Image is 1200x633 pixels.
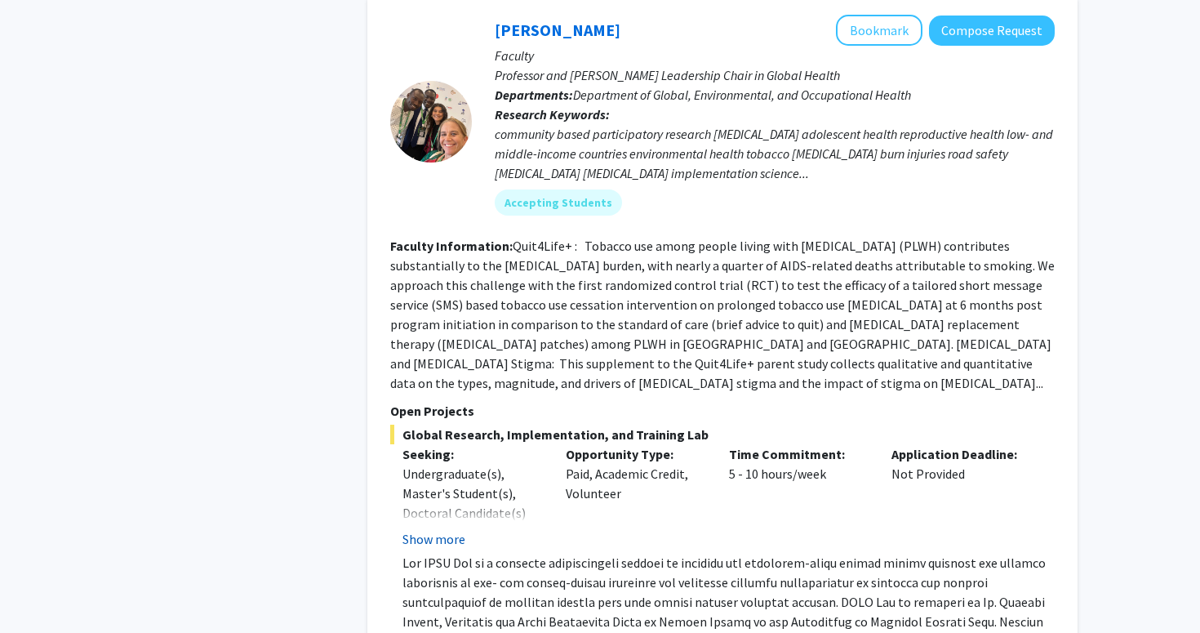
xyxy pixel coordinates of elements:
[495,189,622,216] mat-chip: Accepting Students
[553,444,717,549] div: Paid, Academic Credit, Volunteer
[402,464,541,621] div: Undergraduate(s), Master's Student(s), Doctoral Candidate(s) (PhD, MD, DMD, PharmD, etc.), Postdo...
[717,444,880,549] div: 5 - 10 hours/week
[836,15,922,46] button: Add Heather Wipfli to Bookmarks
[12,559,69,621] iframe: Chat
[402,444,541,464] p: Seeking:
[495,124,1055,183] div: community based participatory research [MEDICAL_DATA] adolescent health reproductive health low- ...
[390,401,1055,421] p: Open Projects
[495,46,1055,65] p: Faculty
[495,87,573,103] b: Departments:
[573,87,911,103] span: Department of Global, Environmental, and Occupational Health
[566,444,704,464] p: Opportunity Type:
[929,16,1055,46] button: Compose Request to Heather Wipfli
[402,529,465,549] button: Show more
[390,425,1055,444] span: Global Research, Implementation, and Training Lab
[390,238,1055,391] fg-read-more: Quit4Life+ : Tobacco use among people living with [MEDICAL_DATA] (PLWH) contributes substantially...
[891,444,1030,464] p: Application Deadline:
[390,238,513,254] b: Faculty Information:
[495,106,610,123] b: Research Keywords:
[495,65,1055,85] p: Professor and [PERSON_NAME] Leadership Chair in Global Health
[495,20,620,40] a: [PERSON_NAME]
[729,444,868,464] p: Time Commitment:
[879,444,1042,549] div: Not Provided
